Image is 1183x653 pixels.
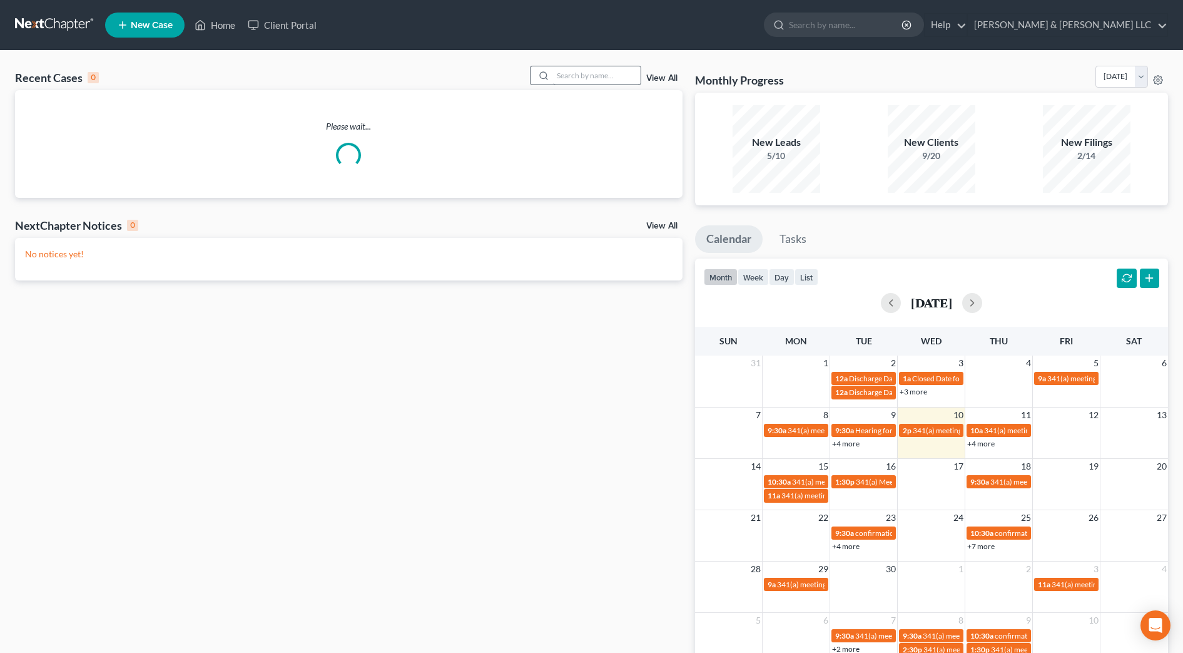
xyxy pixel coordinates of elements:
span: 341(a) meeting for [PERSON_NAME] & [PERSON_NAME] [777,580,964,589]
span: 341(a) meeting for [PERSON_NAME] & [PERSON_NAME] [781,491,968,500]
p: Please wait... [15,120,683,133]
div: NextChapter Notices [15,218,138,233]
div: Open Intercom Messenger [1140,610,1170,640]
span: 12a [835,374,848,383]
span: Tue [856,336,872,346]
span: 17 [952,459,965,474]
span: 28 [749,562,762,577]
span: 341(a) Meeting for [DEMOGRAPHIC_DATA][PERSON_NAME] [856,477,1060,486]
span: 341(a) meeting for Le [PERSON_NAME] & [PERSON_NAME] [923,631,1119,640]
a: +4 more [832,542,860,551]
span: 7 [890,613,897,628]
a: Home [188,14,241,36]
span: confirmation hearing for [PERSON_NAME] [995,528,1135,538]
span: 5 [754,613,762,628]
div: New Leads [733,135,820,150]
span: 1:30p [835,477,855,486]
span: 27 [1155,510,1168,525]
span: 10 [952,408,965,423]
span: 26 [1087,510,1100,525]
a: +4 more [832,439,860,448]
div: New Clients [888,135,975,150]
span: 25 [1020,510,1032,525]
span: 9:30a [768,426,786,435]
a: Client Portal [241,14,323,36]
div: New Filings [1043,135,1130,150]
span: Mon [785,336,807,346]
span: confirmation hearing for [PERSON_NAME] [995,631,1135,640]
button: month [704,269,738,285]
span: Closed Date for [PERSON_NAME] [912,374,1023,383]
span: 6 [822,613,830,628]
span: 16 [885,459,897,474]
span: 341(a) meeting for [PERSON_NAME] & [PERSON_NAME] [855,631,1042,640]
a: +4 more [967,439,995,448]
button: week [738,269,769,285]
span: 9a [768,580,776,589]
span: confirmation hearing for [PERSON_NAME] [855,528,996,538]
span: 10a [970,426,983,435]
a: Help [925,14,967,36]
div: 0 [127,220,138,231]
span: 9 [890,408,897,423]
div: Recent Cases [15,70,99,85]
a: View All [646,74,678,83]
h2: [DATE] [911,296,952,309]
span: 1 [822,356,830,371]
span: 341(a) meeting for [PERSON_NAME] [1047,374,1168,383]
button: day [769,269,795,285]
span: 1 [957,562,965,577]
span: 10:30a [970,528,993,538]
a: View All [646,222,678,230]
a: Calendar [695,225,763,253]
span: Fri [1060,336,1073,346]
span: 341(a) meeting for [PERSON_NAME] [990,477,1111,486]
span: 15 [817,459,830,474]
span: 10:30a [768,477,791,486]
span: 9:30a [835,426,854,435]
span: 9:30a [835,631,854,640]
span: 19 [1087,459,1100,474]
button: list [795,269,818,285]
span: 10:30a [970,631,993,640]
span: Hearing for [PERSON_NAME] [855,426,953,435]
span: 2 [1025,562,1032,577]
a: [PERSON_NAME] & [PERSON_NAME] LLC [968,14,1167,36]
span: 9:30a [835,528,854,538]
span: 3 [1092,562,1100,577]
span: Sun [719,336,738,346]
a: +3 more [900,387,927,396]
span: 7 [754,408,762,423]
span: 8 [957,613,965,628]
span: 9a [1038,374,1046,383]
span: 11a [1038,580,1050,589]
a: +7 more [967,542,995,551]
span: 3 [957,356,965,371]
div: 5/10 [733,150,820,162]
h3: Monthly Progress [695,73,784,88]
span: 30 [885,562,897,577]
span: 8 [822,408,830,423]
span: 21 [749,510,762,525]
span: 9:30a [903,631,922,640]
span: 20 [1155,459,1168,474]
span: 11 [1020,408,1032,423]
span: 11a [768,491,780,500]
span: 10 [1087,613,1100,628]
input: Search by name... [553,66,641,85]
span: 2p [903,426,911,435]
span: 341(a) meeting for [PERSON_NAME] [984,426,1105,435]
span: 341(a) meeting for [PERSON_NAME] [788,426,908,435]
span: 4 [1025,356,1032,371]
span: 4 [1160,562,1168,577]
span: 341(a) meeting for [PERSON_NAME] [792,477,913,486]
span: 341(a) meeting for [PERSON_NAME] [913,426,1033,435]
a: Tasks [768,225,818,253]
span: 5 [1092,356,1100,371]
p: No notices yet! [25,248,673,260]
div: 9/20 [888,150,975,162]
span: 29 [817,562,830,577]
span: 14 [749,459,762,474]
span: New Case [131,21,173,30]
span: Discharge Date for [PERSON_NAME][GEOGRAPHIC_DATA] [849,374,1046,383]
